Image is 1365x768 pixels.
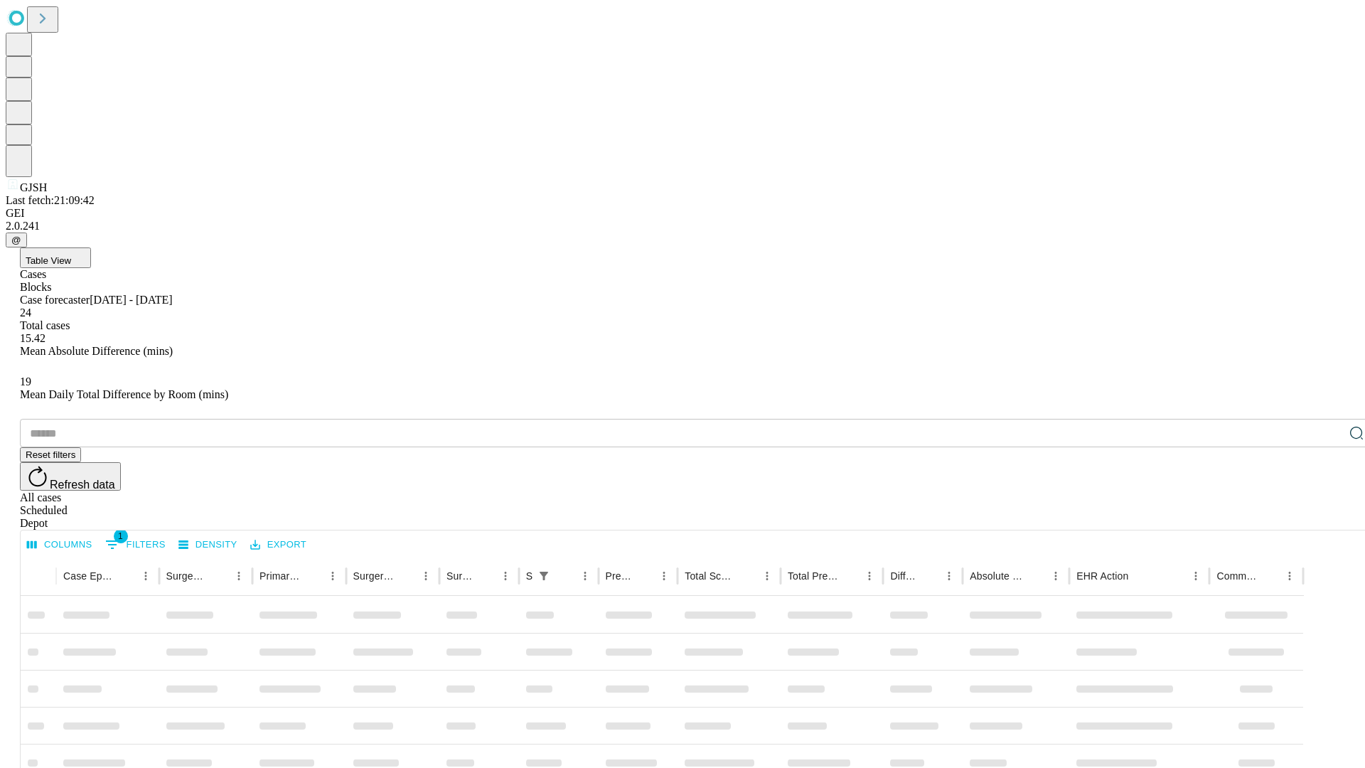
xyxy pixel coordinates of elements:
span: Total cases [20,319,70,331]
div: Difference [890,570,918,582]
button: Density [175,534,241,556]
span: 24 [20,306,31,319]
button: Sort [396,566,416,586]
div: Comments [1216,570,1258,582]
button: Menu [1046,566,1066,586]
button: Refresh data [20,462,121,491]
button: Reset filters [20,447,81,462]
div: Absolute Difference [970,570,1024,582]
button: Menu [939,566,959,586]
button: Menu [323,566,343,586]
button: Sort [634,566,654,586]
button: Menu [757,566,777,586]
button: Menu [654,566,674,586]
span: Case forecaster [20,294,90,306]
span: 19 [20,375,31,388]
span: Reset filters [26,449,75,460]
span: Mean Daily Total Difference by Room (mins) [20,388,228,400]
div: Surgery Name [353,570,395,582]
button: Sort [209,566,229,586]
div: EHR Action [1076,570,1128,582]
div: 2.0.241 [6,220,1359,233]
div: Surgeon Name [166,570,208,582]
button: Sort [1130,566,1150,586]
span: Refresh data [50,479,115,491]
button: Menu [860,566,879,586]
span: GJSH [20,181,47,193]
button: Menu [496,566,515,586]
span: 1 [114,529,128,543]
button: Sort [476,566,496,586]
button: Show filters [102,533,169,556]
span: 15.42 [20,332,45,344]
button: Sort [555,566,575,586]
div: Surgery Date [446,570,474,582]
button: Menu [1186,566,1206,586]
button: Menu [136,566,156,586]
button: Menu [1280,566,1300,586]
div: Primary Service [259,570,301,582]
button: Show filters [534,566,554,586]
button: Table View [20,247,91,268]
span: Last fetch: 21:09:42 [6,194,95,206]
div: Total Scheduled Duration [685,570,736,582]
button: Sort [737,566,757,586]
span: [DATE] - [DATE] [90,294,172,306]
div: Predicted In Room Duration [606,570,633,582]
span: Table View [26,255,71,266]
button: Sort [840,566,860,586]
button: Export [247,534,310,556]
button: Sort [303,566,323,586]
button: Menu [229,566,249,586]
span: @ [11,235,21,245]
button: Sort [1260,566,1280,586]
div: GEI [6,207,1359,220]
span: Mean Absolute Difference (mins) [20,345,173,357]
button: Sort [919,566,939,586]
div: 1 active filter [534,566,554,586]
div: Total Predicted Duration [788,570,839,582]
button: Menu [416,566,436,586]
button: Select columns [23,534,96,556]
div: Case Epic Id [63,570,114,582]
button: Sort [1026,566,1046,586]
button: Sort [116,566,136,586]
button: Menu [575,566,595,586]
button: @ [6,233,27,247]
div: Scheduled In Room Duration [526,570,532,582]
